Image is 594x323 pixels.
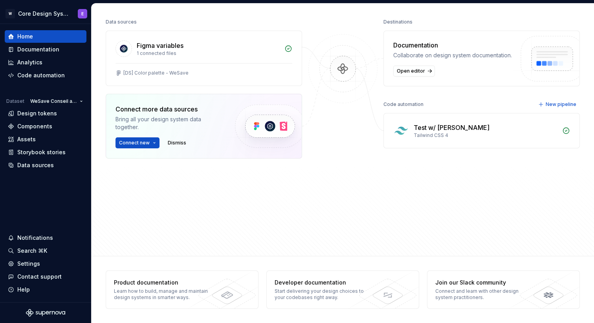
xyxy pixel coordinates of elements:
div: E [81,11,84,17]
div: Tailwind CSS 4 [414,132,557,139]
div: Contact support [17,273,62,281]
div: Product documentation [114,279,212,287]
div: Destinations [383,16,412,27]
div: 1 connected files [137,50,280,57]
button: WCore Design SystemE [2,5,90,22]
span: New pipeline [546,101,576,108]
span: WeSave Conseil aaa [30,98,77,104]
div: Test w/ [PERSON_NAME] [414,123,489,132]
div: Connect more data sources [115,104,222,114]
svg: Supernova Logo [26,309,65,317]
div: Data sources [106,16,137,27]
a: Data sources [5,159,86,172]
a: Analytics [5,56,86,69]
span: Open editor [397,68,425,74]
a: Figma variables1 connected files[DS] Color palette - WeSave [106,31,302,86]
div: Assets [17,135,36,143]
button: Contact support [5,270,86,283]
div: Documentation [17,46,59,53]
div: [DS] Color palette - WeSave [123,70,189,76]
div: Data sources [17,161,54,169]
div: Start delivering your design choices to your codebases right away. [275,288,373,301]
div: Code automation [17,71,65,79]
a: Assets [5,133,86,146]
div: Developer documentation [275,279,373,287]
div: Home [17,33,33,40]
div: Help [17,286,30,294]
a: Product documentationLearn how to build, manage and maintain design systems in smarter ways. [106,270,258,309]
button: WeSave Conseil aaa [27,96,86,107]
button: Dismiss [164,137,190,148]
a: Storybook stories [5,146,86,159]
div: Core Design System [18,10,68,18]
a: Home [5,30,86,43]
a: Join our Slack communityConnect and learn with other design system practitioners. [427,270,580,309]
a: Code automation [5,69,86,82]
div: Figma variables [137,41,183,50]
span: Connect new [119,140,150,146]
span: Dismiss [168,140,186,146]
button: Notifications [5,232,86,244]
div: Join our Slack community [435,279,533,287]
div: Code automation [383,99,423,110]
div: Dataset [6,98,24,104]
button: Connect new [115,137,159,148]
div: Notifications [17,234,53,242]
div: Design tokens [17,109,57,117]
button: Help [5,283,86,296]
a: Design tokens [5,107,86,120]
div: Search ⌘K [17,247,47,255]
a: Developer documentationStart delivering your design choices to your codebases right away. [266,270,419,309]
div: Components [17,122,52,130]
a: Components [5,120,86,133]
div: W [5,9,15,18]
div: Settings [17,260,40,268]
a: Documentation [5,43,86,56]
div: Documentation [393,40,512,50]
button: Search ⌘K [5,245,86,257]
button: New pipeline [536,99,580,110]
div: Storybook stories [17,148,66,156]
a: Open editor [393,66,435,77]
div: Connect and learn with other design system practitioners. [435,288,533,301]
div: Learn how to build, manage and maintain design systems in smarter ways. [114,288,212,301]
div: Bring all your design system data together. [115,115,222,131]
div: Collaborate on design system documentation. [393,51,512,59]
div: Analytics [17,58,42,66]
a: Settings [5,257,86,270]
